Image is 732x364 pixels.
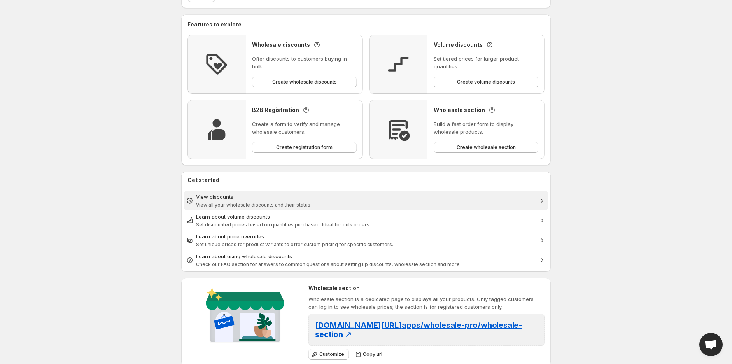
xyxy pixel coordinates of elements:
[386,52,411,77] img: Feature Icon
[457,79,515,85] span: Create volume discounts
[252,41,310,49] h3: Wholesale discounts
[252,106,299,114] h3: B2B Registration
[187,21,545,28] h2: Features to explore
[203,284,287,349] img: Wholesale section
[252,77,357,87] button: Create wholesale discounts
[308,295,545,311] p: Wholesale section is a dedicated page to displays all your products. Only tagged customers can lo...
[319,351,344,357] span: Customize
[204,52,229,77] img: Feature Icon
[196,222,371,227] span: Set discounted prices based on quantities purchased. Ideal for bulk orders.
[272,79,337,85] span: Create wholesale discounts
[434,41,483,49] h3: Volume discounts
[196,193,536,201] div: View discounts
[308,349,349,360] button: Customize
[252,142,357,153] button: Create registration form
[434,55,538,70] p: Set tiered prices for larger product quantities.
[352,349,387,360] button: Copy url
[308,284,545,292] h2: Wholesale section
[315,320,522,339] span: [DOMAIN_NAME][URL] apps/wholesale-pro/wholesale-section ↗
[196,213,536,220] div: Learn about volume discounts
[196,241,393,247] span: Set unique prices for product variants to offer custom pricing for specific customers.
[196,233,536,240] div: Learn about price overrides
[434,120,538,136] p: Build a fast order form to display wholesale products.
[363,351,382,357] span: Copy url
[187,176,545,184] h2: Get started
[434,77,538,87] button: Create volume discounts
[204,117,229,142] img: Feature Icon
[196,202,310,208] span: View all your wholesale discounts and their status
[434,106,485,114] h3: Wholesale section
[252,120,357,136] p: Create a form to verify and manage wholesale customers.
[434,142,538,153] button: Create wholesale section
[252,55,357,70] p: Offer discounts to customers buying in bulk.
[699,333,723,356] div: Open chat
[276,144,333,150] span: Create registration form
[196,252,536,260] div: Learn about using wholesale discounts
[457,144,516,150] span: Create wholesale section
[196,261,460,267] span: Check our FAQ section for answers to common questions about setting up discounts, wholesale secti...
[386,117,411,142] img: Feature Icon
[315,323,522,338] a: [DOMAIN_NAME][URL]apps/wholesale-pro/wholesale-section ↗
